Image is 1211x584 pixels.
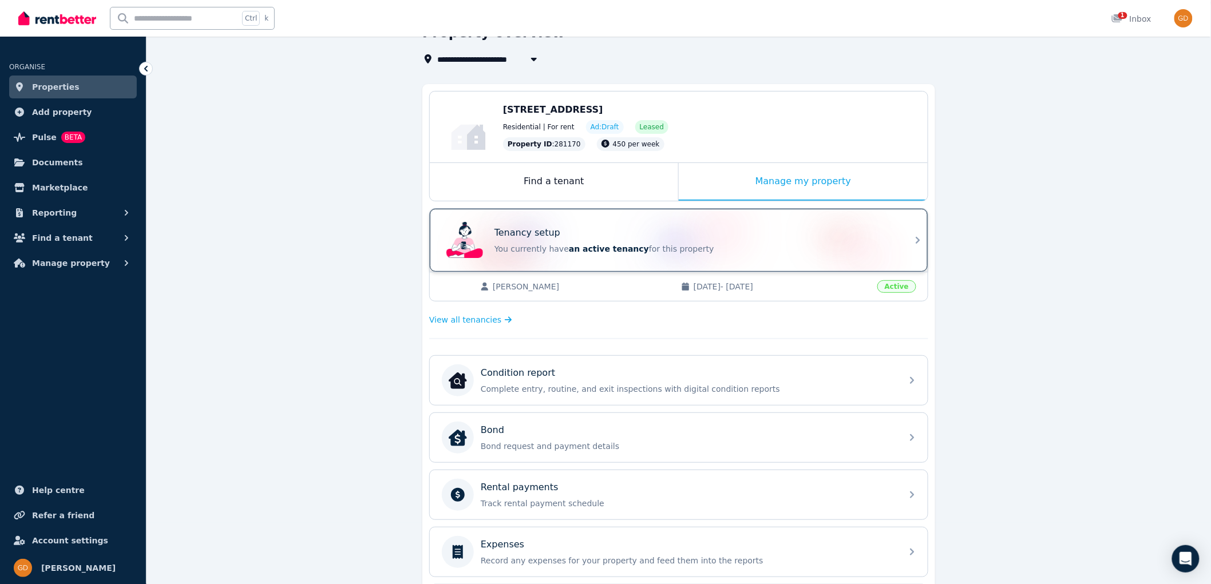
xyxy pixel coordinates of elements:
[264,14,268,23] span: k
[32,534,108,547] span: Account settings
[9,126,137,149] a: PulseBETA
[494,243,895,255] p: You currently have for this property
[9,63,45,71] span: ORGANISE
[1172,545,1200,573] div: Open Intercom Messenger
[481,498,895,509] p: Track rental payment schedule
[569,244,649,253] span: an active tenancy
[61,132,85,143] span: BETA
[32,156,83,169] span: Documents
[32,483,85,497] span: Help centre
[449,371,467,390] img: Condition report
[32,181,88,194] span: Marketplace
[9,529,137,552] a: Account settings
[481,440,895,452] p: Bond request and payment details
[9,176,137,199] a: Marketplace
[14,559,32,577] img: Gizella D'Alesio
[503,122,575,132] span: Residential | For rent
[613,140,660,148] span: 450 per week
[9,201,137,224] button: Reporting
[9,101,137,124] a: Add property
[32,80,80,94] span: Properties
[591,122,619,132] span: Ad: Draft
[429,314,512,325] a: View all tenancies
[481,383,895,395] p: Complete entry, routine, and exit inspections with digital condition reports
[430,356,928,405] a: Condition reportCondition reportComplete entry, routine, and exit inspections with digital condit...
[18,10,96,27] img: RentBetter
[430,163,678,201] div: Find a tenant
[1111,13,1151,25] div: Inbox
[9,151,137,174] a: Documents
[1174,9,1193,27] img: Gizella D'Alesio
[32,231,93,245] span: Find a tenant
[9,252,137,275] button: Manage property
[503,104,603,115] span: [STREET_ADDRESS]
[41,561,116,575] span: [PERSON_NAME]
[481,423,504,437] p: Bond
[877,280,916,293] span: Active
[446,222,483,259] img: Tenancy setup
[9,504,137,527] a: Refer a friend
[494,226,560,240] p: Tenancy setup
[503,137,585,151] div: : 281170
[9,479,137,502] a: Help centre
[242,11,260,26] span: Ctrl
[32,206,77,220] span: Reporting
[679,163,928,201] div: Manage my property
[9,76,137,98] a: Properties
[430,527,928,577] a: ExpensesRecord any expenses for your property and feed them into the reports
[481,366,555,380] p: Condition report
[508,140,552,149] span: Property ID
[430,470,928,519] a: Rental paymentsTrack rental payment schedule
[1118,12,1127,19] span: 1
[9,227,137,249] button: Find a tenant
[32,256,110,270] span: Manage property
[481,538,524,551] p: Expenses
[32,508,94,522] span: Refer a friend
[32,105,92,119] span: Add property
[694,281,870,292] span: [DATE] - [DATE]
[430,413,928,462] a: BondBondBond request and payment details
[32,130,57,144] span: Pulse
[430,209,928,272] a: Tenancy setupTenancy setupYou currently havean active tenancyfor this property
[449,428,467,447] img: Bond
[481,555,895,566] p: Record any expenses for your property and feed them into the reports
[493,281,670,292] span: [PERSON_NAME]
[640,122,664,132] span: Leased
[481,480,559,494] p: Rental payments
[429,314,501,325] span: View all tenancies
